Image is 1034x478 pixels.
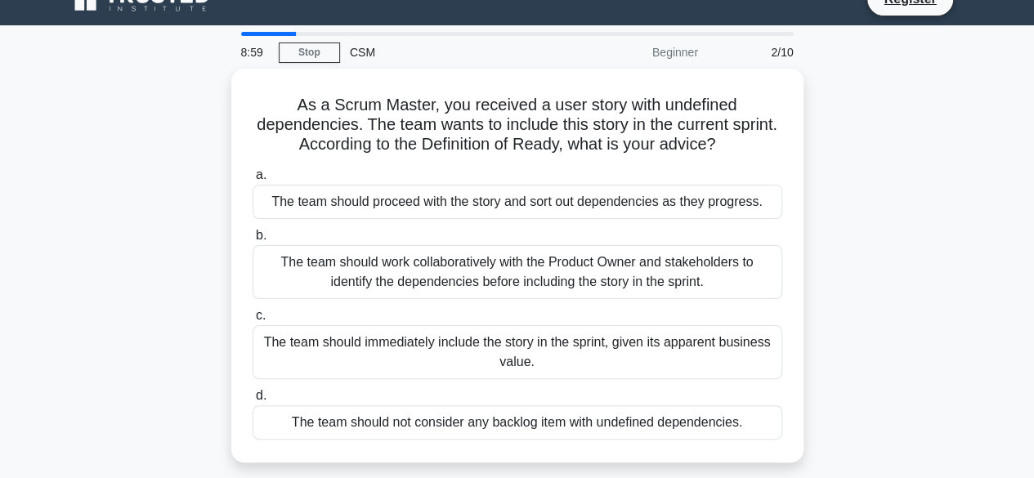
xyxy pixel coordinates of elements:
[340,36,565,69] div: CSM
[256,308,266,322] span: c.
[251,95,784,155] h5: As a Scrum Master, you received a user story with undefined dependencies. The team wants to inclu...
[256,228,266,242] span: b.
[565,36,708,69] div: Beginner
[231,36,279,69] div: 8:59
[253,405,782,440] div: The team should not consider any backlog item with undefined dependencies.
[256,168,266,181] span: a.
[253,325,782,379] div: The team should immediately include the story in the sprint, given its apparent business value.
[708,36,803,69] div: 2/10
[279,42,340,63] a: Stop
[256,388,266,402] span: d.
[253,185,782,219] div: The team should proceed with the story and sort out dependencies as they progress.
[253,245,782,299] div: The team should work collaboratively with the Product Owner and stakeholders to identify the depe...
